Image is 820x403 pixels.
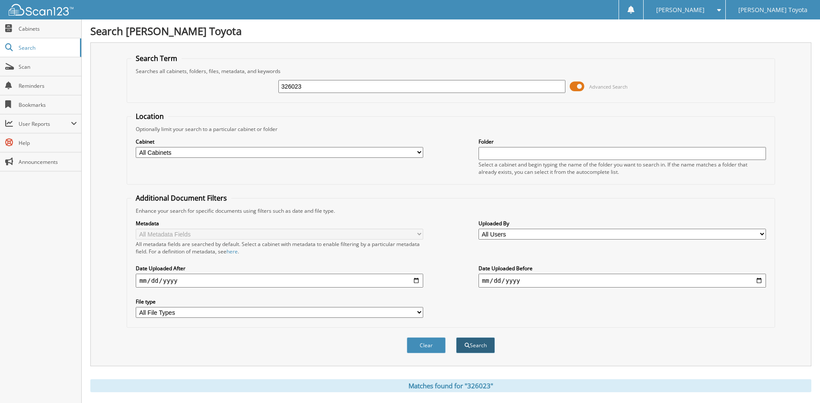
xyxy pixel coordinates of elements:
label: Uploaded By [479,220,766,227]
div: Select a cabinet and begin typing the name of the folder you want to search in. If the name match... [479,161,766,176]
span: Bookmarks [19,101,77,109]
label: Cabinet [136,138,423,145]
span: [PERSON_NAME] [656,7,705,13]
label: Date Uploaded After [136,265,423,272]
label: Date Uploaded Before [479,265,766,272]
label: File type [136,298,423,305]
div: Searches all cabinets, folders, files, metadata, and keywords [131,67,770,75]
button: Search [456,337,495,353]
legend: Search Term [131,54,182,63]
div: All metadata fields are searched by default. Select a cabinet with metadata to enable filtering b... [136,240,423,255]
span: Scan [19,63,77,70]
div: Matches found for "326023" [90,379,811,392]
button: Clear [407,337,446,353]
span: Advanced Search [589,83,628,90]
legend: Location [131,112,168,121]
input: start [136,274,423,288]
legend: Additional Document Filters [131,193,231,203]
div: Enhance your search for specific documents using filters such as date and file type. [131,207,770,214]
span: Cabinets [19,25,77,32]
span: [PERSON_NAME] Toyota [738,7,807,13]
input: end [479,274,766,288]
label: Metadata [136,220,423,227]
span: Help [19,139,77,147]
span: Reminders [19,82,77,90]
span: Announcements [19,158,77,166]
a: here [227,248,238,255]
span: Search [19,44,76,51]
span: User Reports [19,120,71,128]
img: scan123-logo-white.svg [9,4,73,16]
label: Folder [479,138,766,145]
div: Optionally limit your search to a particular cabinet or folder [131,125,770,133]
h1: Search [PERSON_NAME] Toyota [90,24,811,38]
